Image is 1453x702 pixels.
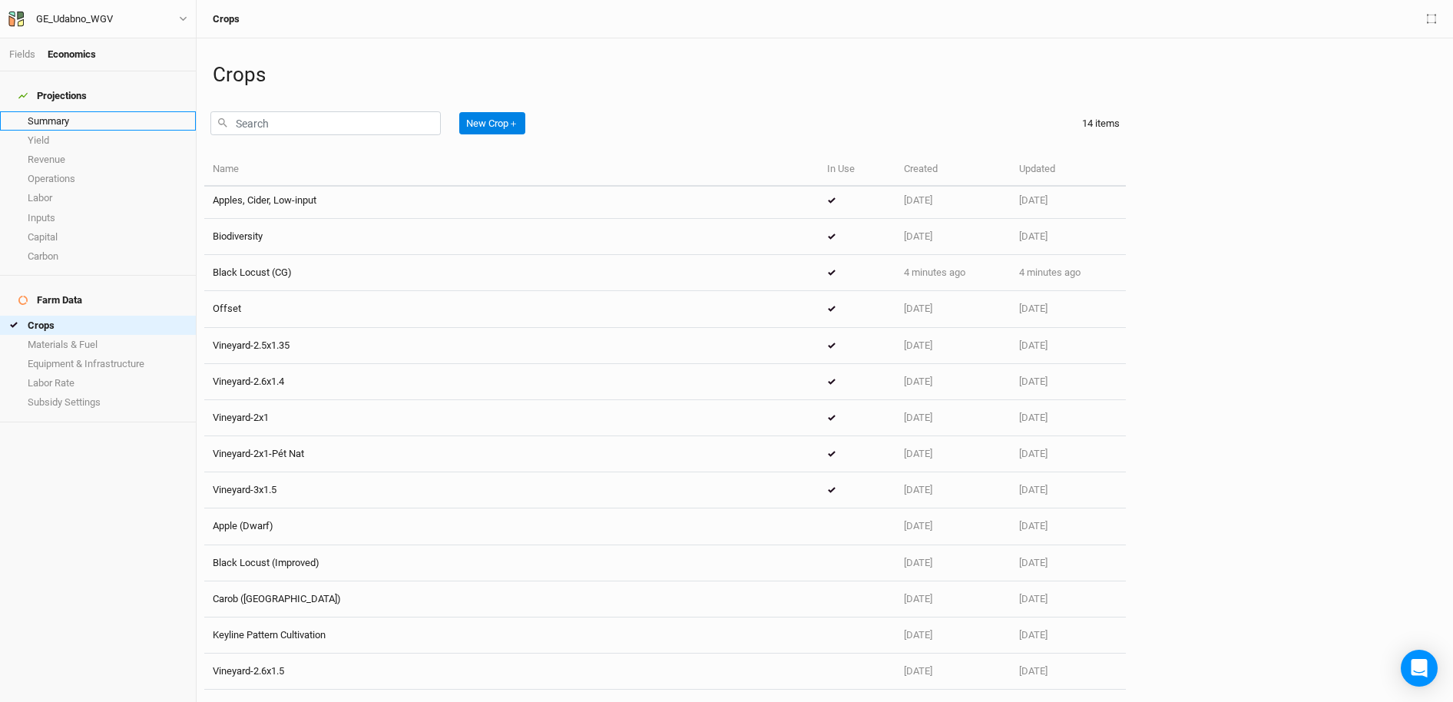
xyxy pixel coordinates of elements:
span: May 13, 2023 2:21 AM [904,484,932,495]
span: Black Locust (Improved) [213,557,319,568]
div: 14 items [1082,117,1120,131]
span: May 13, 2023 4:07 AM [1019,376,1048,387]
span: Sep 21, 2025 5:09 PM [1019,593,1048,604]
span: Black Locust (CG) [213,267,292,278]
span: May 22, 2023 10:14 AM [904,339,932,351]
span: May 13, 2023 4:07 AM [904,665,932,677]
span: May 30, 2023 8:17 AM [904,230,932,242]
span: Sep 30, 2025 12:03 PM [1019,520,1048,531]
th: In Use [819,154,895,187]
span: May 13, 2023 2:12 AM [904,303,932,314]
span: Sep 26, 2025 1:47 PM [904,629,932,641]
div: GE_Udabno_WGV [36,12,113,27]
button: GE_Udabno_WGV [8,11,188,28]
span: Sep 30, 2025 12:03 PM [904,520,932,531]
button: New Crop＋ [459,112,525,135]
span: Vineyard-2x1-Pét Nat [213,448,304,459]
span: May 30, 2023 8:18 AM [1019,230,1048,242]
span: May 13, 2023 2:21 AM [1019,484,1048,495]
th: Updated [1011,154,1126,187]
span: Keyline Pattern Cultivation [213,629,326,641]
span: May 13, 2023 7:48 AM [1019,303,1048,314]
span: Apple (Dwarf) [213,520,273,531]
span: Vineyard-2.5x1.35 [213,339,290,351]
h1: Crops [213,63,1437,87]
span: May 13, 2023 4:07 AM [904,376,932,387]
input: Search [210,111,441,135]
a: Fields [9,48,35,60]
span: Biodiversity [213,230,263,242]
span: Vineyard-2x1 [213,412,269,423]
span: Sep 26, 2025 1:40 PM [904,557,932,568]
span: Oct 9, 2025 9:09 AM [904,267,965,278]
span: Sep 26, 2025 1:40 PM [1019,557,1048,568]
th: Name [204,154,819,187]
span: Aug 1, 2023 1:21 AM [1019,194,1048,206]
span: Aug 1, 2023 1:21 AM [904,194,932,206]
span: May 22, 2023 9:35 AM [904,448,932,459]
div: Farm Data [18,294,82,306]
span: Offset [213,303,241,314]
span: Vineyard-2.6x1.5 [213,665,284,677]
span: Oct 9, 2025 9:09 AM [1019,267,1081,278]
div: Projections [18,90,87,102]
span: May 13, 2023 2:19 AM [904,412,932,423]
span: Carob (EU) [213,593,341,604]
th: Created [895,154,1011,187]
span: May 22, 2023 9:35 AM [1019,448,1048,459]
span: May 13, 2023 4:08 AM [1019,665,1048,677]
span: May 13, 2023 2:19 AM [1019,412,1048,423]
div: Open Intercom Messenger [1401,650,1438,687]
span: Vineyard-2.6x1.4 [213,376,284,387]
h3: Crops [213,13,240,25]
span: Sep 21, 2025 5:09 PM [904,593,932,604]
span: Vineyard-3x1.5 [213,484,276,495]
span: May 22, 2023 10:14 AM [1019,339,1048,351]
div: Economics [48,48,96,61]
span: Sep 26, 2025 1:48 PM [1019,629,1048,641]
span: Apples, Cider, Low-input [213,194,316,206]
